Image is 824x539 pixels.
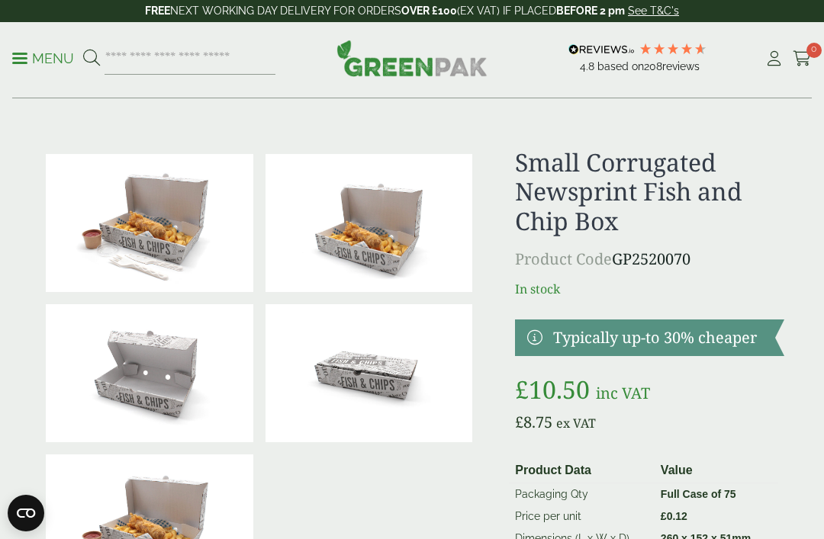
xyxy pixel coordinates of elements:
[764,51,784,66] i: My Account
[46,154,253,292] img: Small Corrugated Newsprint Fish & Chips Box With Food Variant 1
[628,5,679,17] a: See T&C's
[597,60,644,72] span: Based on
[661,488,736,500] strong: Full Case of 75
[661,510,667,522] span: £
[515,148,784,236] h1: Small Corrugated Newsprint Fish and Chip Box
[509,505,654,528] td: Price per unit
[639,42,707,56] div: 4.79 Stars
[515,412,523,432] span: £
[8,495,44,531] button: Open CMP widget
[266,154,473,292] img: Small Corrugated Newsprint Fish & Chips Box With Food
[644,60,662,72] span: 208
[12,50,74,68] p: Menu
[515,248,784,271] p: GP2520070
[266,304,473,442] img: Small Corrugated Newsprint Fish & Chips Box Closed
[515,373,529,406] span: £
[556,5,625,17] strong: BEFORE 2 pm
[568,44,635,55] img: REVIEWS.io
[145,5,170,17] strong: FREE
[509,483,654,506] td: Packaging Qty
[515,280,784,298] p: In stock
[793,51,812,66] i: Cart
[12,50,74,65] a: Menu
[556,415,596,432] span: ex VAT
[596,383,650,403] span: inc VAT
[515,412,552,432] bdi: 8.75
[515,249,612,269] span: Product Code
[655,458,778,483] th: Value
[336,40,488,76] img: GreenPak Supplies
[401,5,457,17] strong: OVER £100
[793,47,812,70] a: 0
[661,510,687,522] bdi: 0.12
[806,43,822,58] span: 0
[580,60,597,72] span: 4.8
[46,304,253,442] img: Small Corrugated Newsprint Fish & Chips Box Open
[509,458,654,483] th: Product Data
[662,60,700,72] span: reviews
[515,373,590,406] bdi: 10.50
